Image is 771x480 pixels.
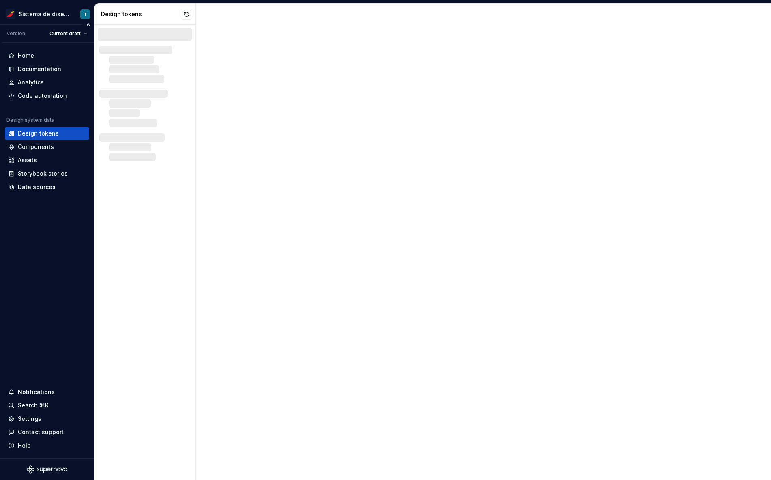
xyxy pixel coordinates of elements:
a: Code automation [5,89,89,102]
div: Components [18,143,54,151]
div: Home [18,52,34,60]
div: Contact support [18,428,64,436]
div: Documentation [18,65,61,73]
button: Current draft [46,28,91,39]
button: Contact support [5,426,89,439]
button: Help [5,439,89,452]
div: Design tokens [18,129,59,138]
a: Components [5,140,89,153]
div: Help [18,441,31,450]
div: Data sources [18,183,56,191]
a: Design tokens [5,127,89,140]
div: Design tokens [101,10,181,18]
a: Home [5,49,89,62]
div: Analytics [18,78,44,86]
div: Storybook stories [18,170,68,178]
button: Collapse sidebar [83,19,94,30]
div: Sistema de diseño Iberia [19,10,71,18]
a: Data sources [5,181,89,194]
div: Version [6,30,25,37]
svg: Supernova Logo [27,465,67,474]
span: Current draft [49,30,81,37]
a: Documentation [5,62,89,75]
button: Notifications [5,385,89,398]
a: Settings [5,412,89,425]
button: Sistema de diseño IberiaT [2,5,92,23]
a: Assets [5,154,89,167]
div: Assets [18,156,37,164]
div: T [84,11,87,17]
div: Notifications [18,388,55,396]
button: Search ⌘K [5,399,89,412]
div: Settings [18,415,41,423]
div: Design system data [6,117,54,123]
a: Analytics [5,76,89,89]
div: Code automation [18,92,67,100]
a: Storybook stories [5,167,89,180]
div: Search ⌘K [18,401,49,409]
img: 55604660-494d-44a9-beb2-692398e9940a.png [6,9,15,19]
